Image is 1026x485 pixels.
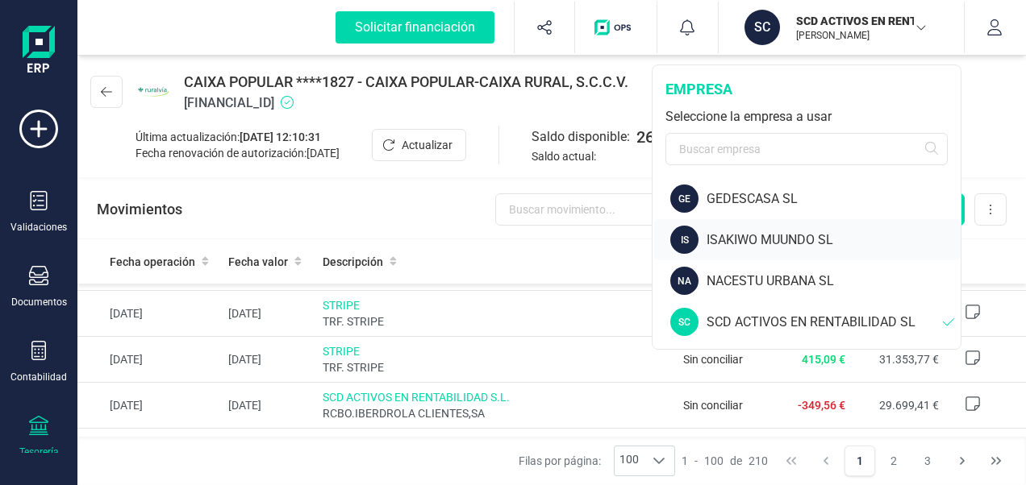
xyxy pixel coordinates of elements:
span: STRIPE [323,297,670,313]
div: SCD ACTIVOS EN RENTABILIDAD SL [707,313,943,332]
input: Buscar movimiento... [495,193,728,226]
span: 100 [615,446,644,475]
td: [DATE] [222,290,316,336]
div: empresa [665,78,948,101]
td: [DATE] [222,382,316,428]
button: Actualizar [372,129,466,161]
td: [DATE] [222,428,316,474]
td: 30.050,18 € [852,428,945,474]
td: 29.699,41 € [852,382,945,428]
span: TRF. STRIPE [323,359,670,375]
div: Fecha renovación de autorización: [136,145,340,161]
span: STRIPE [323,435,670,451]
button: SCSCD ACTIVOS EN RENTABILIDAD SL[PERSON_NAME] [738,2,945,53]
span: CAIXA POPULAR ****1827 - CAIXA POPULAR-CAIXA RURAL, S.C.C.V. [184,71,1007,93]
div: GE [670,184,699,213]
td: [DATE] [77,428,222,474]
span: [FINANCIAL_ID] [184,93,1007,113]
td: [DATE] [222,336,316,382]
span: Fecha operación [110,254,195,270]
span: -349,56 € [798,399,845,412]
td: [DATE] [77,336,222,382]
span: 415,09 € [802,353,845,366]
span: Saldo actual: [532,148,653,164]
img: Logo Finanedi [23,26,55,77]
span: STRIPE [323,343,670,359]
span: Sin conciliar [683,399,743,412]
span: Actualizar [402,137,453,153]
div: SC [670,308,699,336]
div: Seleccione la empresa a usar [665,107,948,126]
div: Filas por página: [519,446,675,476]
span: Saldo disponible: [532,127,630,147]
button: Previous Page [811,446,841,476]
button: Page 2 [878,446,909,476]
span: Fecha valor [228,254,288,270]
input: Buscar empresa [665,133,948,165]
span: 26.877,66 € [636,126,719,148]
span: 210 [749,453,768,469]
div: Documentos [11,296,67,309]
button: Logo de OPS [585,2,647,53]
div: IS [670,226,699,254]
span: Descripción [323,254,383,270]
p: [PERSON_NAME] [796,29,925,42]
button: Last Page [981,446,1011,476]
span: [DATE] 12:10:31 [240,131,321,143]
div: - [682,453,768,469]
div: GEDESCASA SL [707,189,961,209]
img: Logo de OPS [594,19,637,35]
span: [DATE] [307,147,340,160]
span: TRF. STRIPE [323,313,670,330]
div: ISAKIWO MUUNDO SL [707,230,961,250]
p: Movimientos [97,198,182,221]
div: Solicitar financiación [336,11,494,44]
div: NACESTU URBANA SL [707,272,961,291]
button: First Page [776,446,807,476]
span: de [730,453,742,469]
div: Validaciones [10,221,67,234]
p: SCD ACTIVOS EN RENTABILIDAD SL [796,13,925,29]
button: Page 1 [845,446,875,476]
button: Page 3 [912,446,943,476]
span: 100 [704,453,724,469]
td: 31.353,77 € [852,336,945,382]
div: SC [744,10,780,45]
td: [DATE] [77,382,222,428]
td: [DATE] [77,290,222,336]
div: Contabilidad [10,371,67,383]
span: RCBO.IBERDROLA CLIENTES,SA [323,405,670,421]
div: Última actualización: [136,129,340,145]
span: SCD ACTIVOS EN RENTABILIDAD S.L. [323,389,670,405]
div: Tesorería [19,446,59,458]
button: Next Page [947,446,978,476]
button: Solicitar financiación [316,2,514,53]
div: NA [670,267,699,295]
span: Sin conciliar [683,353,743,366]
span: 1 [682,453,688,469]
